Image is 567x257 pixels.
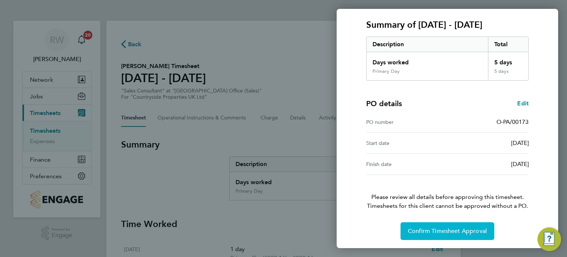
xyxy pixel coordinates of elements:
[367,37,488,52] div: Description
[366,98,402,109] h4: PO details
[517,99,529,108] a: Edit
[408,227,487,235] span: Confirm Timesheet Approval
[488,37,529,52] div: Total
[372,68,400,74] div: Primary Day
[496,118,529,125] span: O-PA/00173
[401,222,494,240] button: Confirm Timesheet Approval
[366,139,447,148] div: Start date
[357,175,537,210] p: Please review all details before approving this timesheet.
[537,227,561,251] button: Engage Resource Center
[447,160,529,169] div: [DATE]
[488,52,529,68] div: 5 days
[366,37,529,81] div: Summary of 21 - 27 Jul 2025
[366,118,447,126] div: PO number
[367,52,488,68] div: Days worked
[357,202,537,210] span: Timesheets for this client cannot be approved without a PO.
[366,160,447,169] div: Finish date
[488,68,529,80] div: 5 days
[366,19,529,31] h3: Summary of [DATE] - [DATE]
[447,139,529,148] div: [DATE]
[517,100,529,107] span: Edit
